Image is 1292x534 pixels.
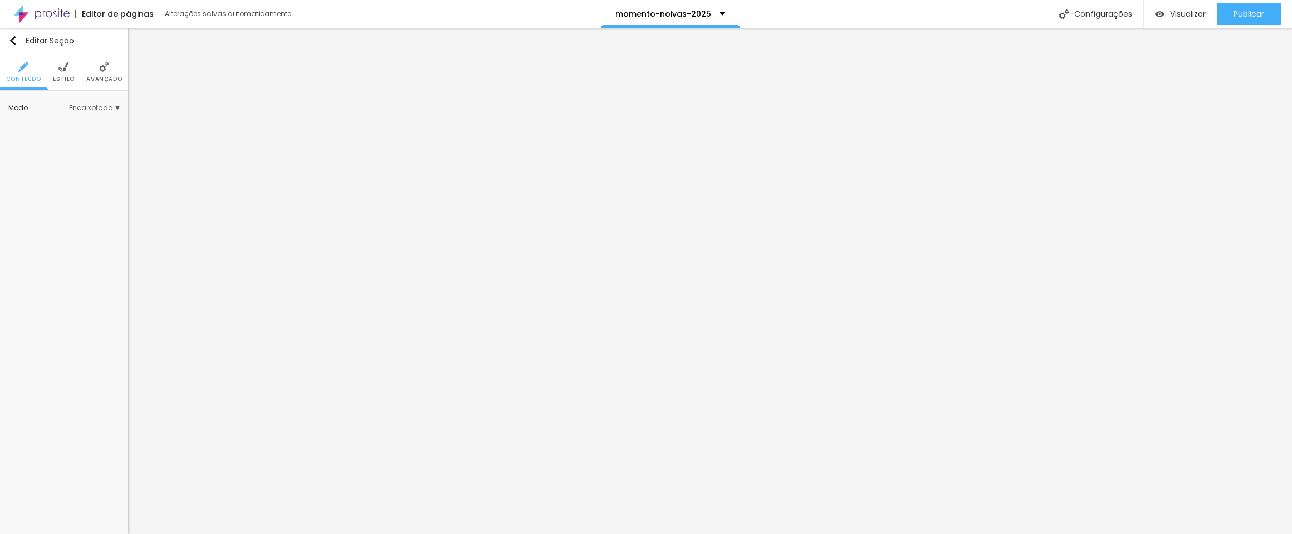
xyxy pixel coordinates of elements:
img: Icone [99,62,109,72]
div: Modo [8,105,69,111]
p: momento-noivas-2025 [615,10,711,18]
span: Estilo [53,76,75,82]
span: Encaixotado [69,105,120,111]
img: Icone [8,36,17,45]
iframe: Editor [128,28,1292,534]
span: Visualizar [1170,9,1206,18]
img: Icone [1059,9,1069,19]
div: Editor de páginas [75,10,154,18]
div: Editar Seção [8,36,74,45]
button: Publicar [1217,3,1281,25]
img: Icone [58,62,68,72]
span: Conteúdo [6,76,41,82]
span: Publicar [1234,9,1264,18]
button: Visualizar [1144,3,1217,25]
span: Avançado [86,76,122,82]
img: view-1.svg [1155,9,1164,19]
div: Alterações salvas automaticamente [165,11,293,17]
img: Icone [18,62,28,72]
